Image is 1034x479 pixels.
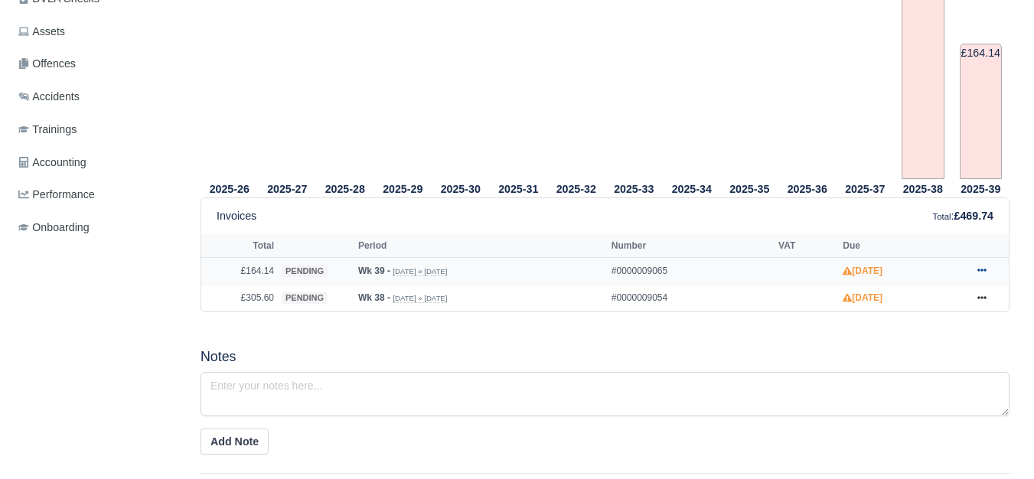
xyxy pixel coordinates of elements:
td: #0000009054 [608,285,775,311]
th: Total [201,234,278,257]
small: [DATE] » [DATE] [393,294,447,303]
th: 2025-29 [374,180,432,198]
span: Performance [18,186,95,204]
th: 2025-35 [721,180,779,198]
td: £164.14 [201,257,278,285]
th: Number [608,234,775,257]
a: Onboarding [12,213,182,243]
div: : [933,207,993,225]
span: Onboarding [18,219,90,236]
span: Assets [18,23,65,41]
h5: Notes [201,349,1010,365]
th: 2025-39 [952,180,1010,198]
a: Accounting [12,148,182,178]
td: £305.60 [201,285,278,311]
strong: [DATE] [843,292,882,303]
button: Add Note [201,428,269,455]
small: Total [933,212,951,221]
th: 2025-30 [432,180,490,198]
th: Due [839,234,963,257]
small: [DATE] » [DATE] [393,267,447,276]
th: 2025-28 [316,180,374,198]
th: 2025-34 [663,180,721,198]
th: VAT [775,234,839,257]
th: 2025-26 [201,180,259,198]
th: 2025-31 [490,180,548,198]
strong: [DATE] [843,266,882,276]
span: Accidents [18,88,80,106]
th: 2025-36 [778,180,837,198]
a: Assets [12,17,182,47]
th: 2025-37 [837,180,895,198]
iframe: Chat Widget [957,406,1034,479]
a: Accidents [12,82,182,112]
strong: Wk 38 - [358,292,390,303]
a: Trainings [12,115,182,145]
th: 2025-32 [547,180,605,198]
th: 2025-38 [894,180,952,198]
strong: Wk 39 - [358,266,390,276]
th: 2025-27 [259,180,317,198]
span: Trainings [18,121,77,138]
span: Offences [18,55,76,73]
span: pending [282,292,328,304]
h6: Invoices [217,210,256,223]
strong: £469.74 [954,210,993,222]
th: 2025-33 [605,180,664,198]
a: Offences [12,49,182,79]
span: pending [282,266,328,277]
a: Performance [12,180,182,210]
td: £164.14 [960,44,1003,179]
span: Accounting [18,154,86,171]
td: #0000009065 [608,257,775,285]
th: Period [354,234,608,257]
